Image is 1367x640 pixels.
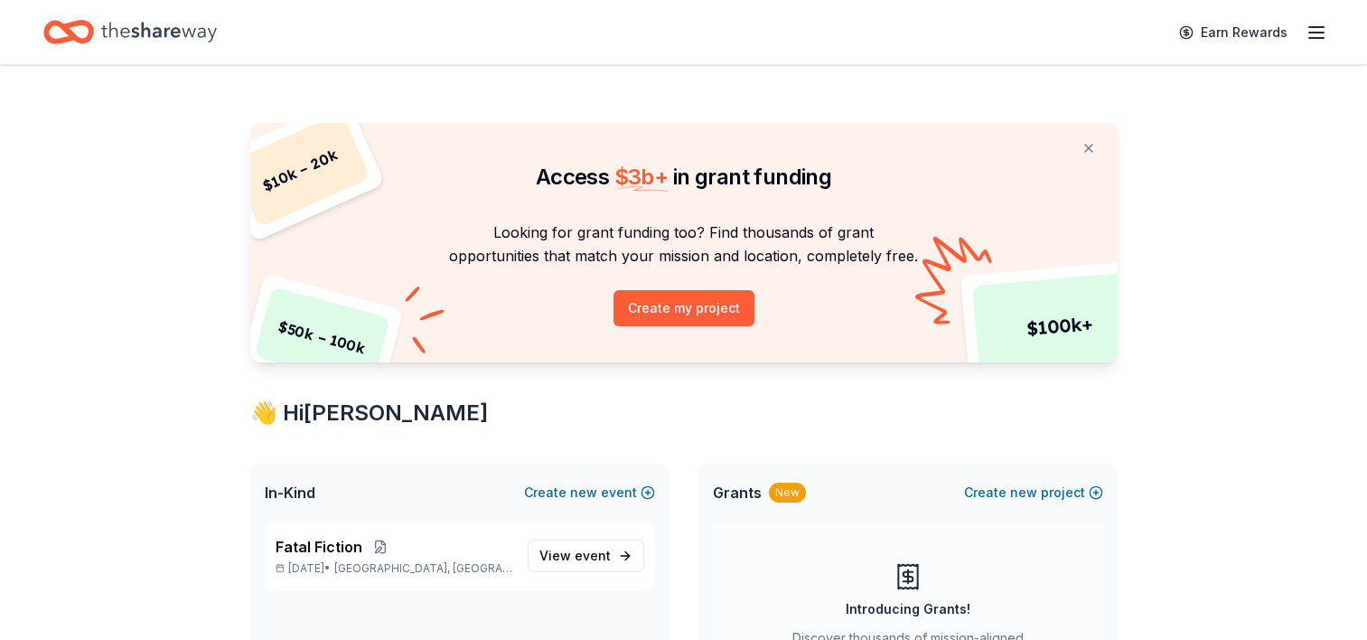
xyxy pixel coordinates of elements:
[539,545,611,567] span: View
[229,112,370,228] div: $ 10k – 20k
[528,540,644,572] a: View event
[846,598,970,620] div: Introducing Grants!
[334,561,512,576] span: [GEOGRAPHIC_DATA], [GEOGRAPHIC_DATA]
[713,482,762,504] span: Grants
[964,482,1103,504] button: Createnewproject
[614,164,669,190] span: $ 3b +
[265,482,315,504] span: In-Kind
[43,11,217,53] a: Home
[575,548,611,563] span: event
[524,482,655,504] button: Createnewevent
[536,164,831,190] span: Access in grant funding
[613,290,754,326] button: Create my project
[570,482,597,504] span: new
[250,399,1118,428] div: 👋 Hi [PERSON_NAME]
[272,221,1096,268] p: Looking for grant funding too? Find thousands of grant opportunities that match your mission and ...
[276,561,513,576] p: [DATE] •
[276,536,362,558] span: Fatal Fiction
[769,483,806,503] div: New
[1168,16,1298,49] a: Earn Rewards
[1010,482,1037,504] span: new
